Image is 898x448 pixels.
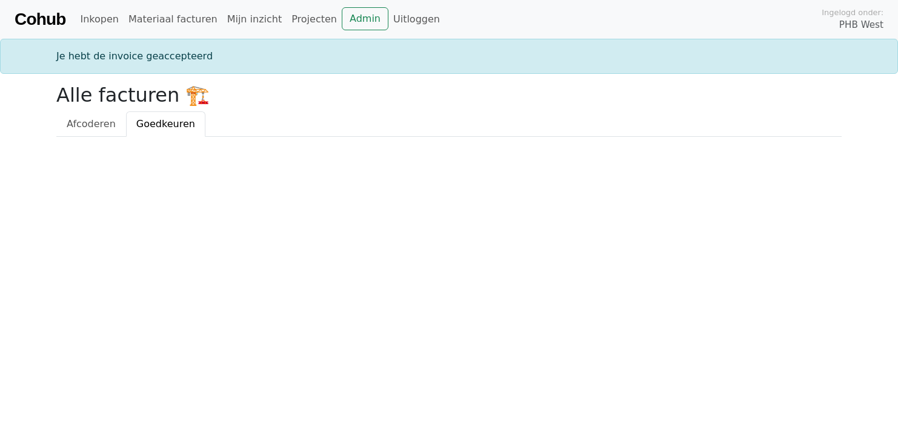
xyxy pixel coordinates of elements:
[56,84,842,107] h2: Alle facturen 🏗️
[56,111,126,137] a: Afcoderen
[822,7,883,18] span: Ingelogd onder:
[15,5,65,34] a: Cohub
[287,7,342,31] a: Projecten
[49,49,849,64] div: Je hebt de invoice geaccepteerd
[136,118,195,130] span: Goedkeuren
[75,7,123,31] a: Inkopen
[388,7,445,31] a: Uitloggen
[67,118,116,130] span: Afcoderen
[839,18,883,32] span: PHB West
[222,7,287,31] a: Mijn inzicht
[126,111,205,137] a: Goedkeuren
[342,7,388,30] a: Admin
[124,7,222,31] a: Materiaal facturen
